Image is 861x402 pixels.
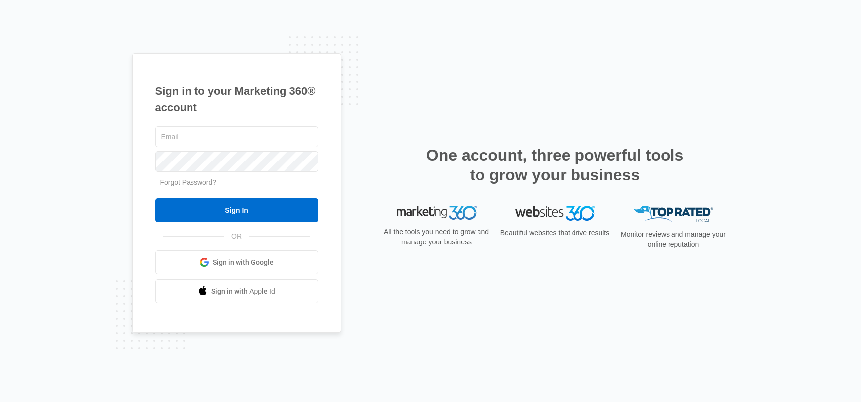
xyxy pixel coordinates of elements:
p: All the tools you need to grow and manage your business [381,227,492,247]
input: Sign In [155,198,318,222]
img: Websites 360 [515,206,595,220]
h2: One account, three powerful tools to grow your business [423,145,687,185]
img: Top Rated Local [634,206,713,222]
a: Sign in with Apple Id [155,279,318,303]
input: Email [155,126,318,147]
span: Sign in with Google [213,257,274,268]
span: OR [224,231,249,241]
p: Beautiful websites that drive results [499,228,611,238]
h1: Sign in to your Marketing 360® account [155,83,318,116]
span: Sign in with Apple Id [211,286,275,297]
p: Monitor reviews and manage your online reputation [618,229,729,250]
a: Sign in with Google [155,250,318,274]
a: Forgot Password? [160,178,217,186]
img: Marketing 360 [397,206,477,220]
